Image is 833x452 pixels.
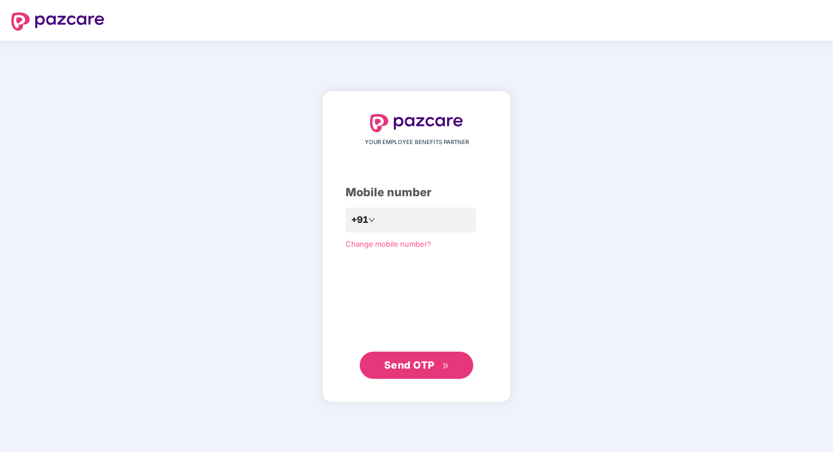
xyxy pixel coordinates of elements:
[351,213,368,227] span: +91
[384,359,435,371] span: Send OTP
[346,239,431,248] a: Change mobile number?
[368,217,375,223] span: down
[365,138,469,147] span: YOUR EMPLOYEE BENEFITS PARTNER
[442,362,449,370] span: double-right
[346,184,487,201] div: Mobile number
[360,352,473,379] button: Send OTPdouble-right
[11,12,104,31] img: logo
[370,114,463,132] img: logo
